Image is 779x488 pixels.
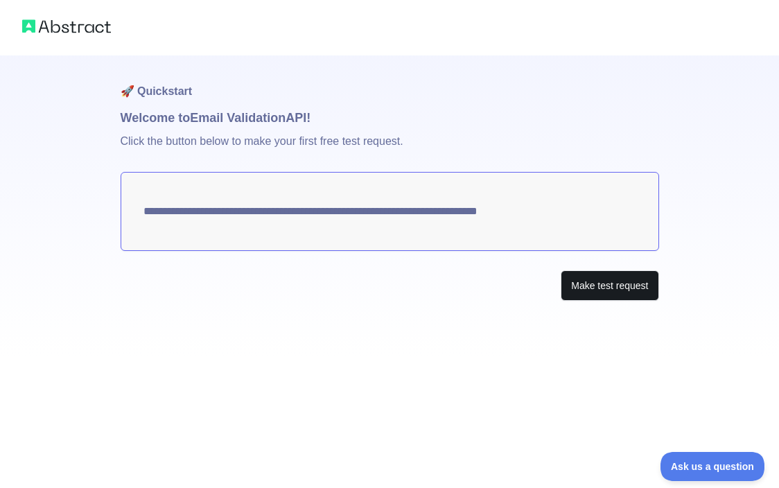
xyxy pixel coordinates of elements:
button: Make test request [561,270,658,302]
h1: 🚀 Quickstart [121,55,659,108]
p: Click the button below to make your first free test request. [121,128,659,172]
h1: Welcome to Email Validation API! [121,108,659,128]
iframe: Toggle Customer Support [660,452,765,481]
img: Abstract logo [22,17,111,36]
